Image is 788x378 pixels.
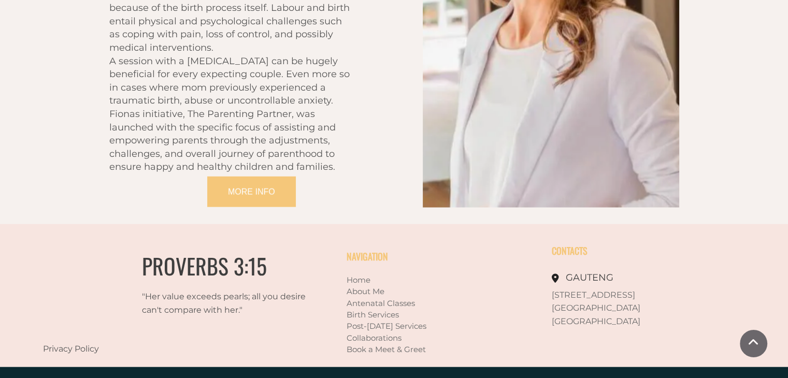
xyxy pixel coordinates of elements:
a: MORE INFO [207,177,296,207]
a: Home [347,275,370,285]
span: [STREET_ADDRESS] [552,290,635,300]
span: NAVIGATION [347,250,388,263]
a: Antenatal Classes [347,298,415,308]
span: PROVERBS 3:15 [142,250,267,282]
span: GAUTENG [566,272,613,283]
a: Birth Services [347,310,399,319]
span: ." [238,305,242,315]
span: [GEOGRAPHIC_DATA] [552,303,640,313]
span: MORE INFO [228,187,275,196]
a: Privacy Policy [43,344,99,354]
span: CONTACTS [552,244,588,257]
a: Collaborations [347,333,402,343]
span: Fionas initiative, The Parenting Partner, was launched with the specific focus of assisting and e... [109,108,336,172]
span: A session with a [MEDICAL_DATA] can be hugely beneficial for every expecting couple. Even more so... [109,55,350,107]
a: Book a Meet & Greet [347,344,426,354]
a: Post-[DATE] Services [347,321,426,331]
span: "Her value exceeds pearls; all you desire can't compare with her [142,292,306,315]
a: About Me [347,286,384,296]
span: [GEOGRAPHIC_DATA] [552,316,640,326]
a: Scroll To Top [740,330,767,357]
